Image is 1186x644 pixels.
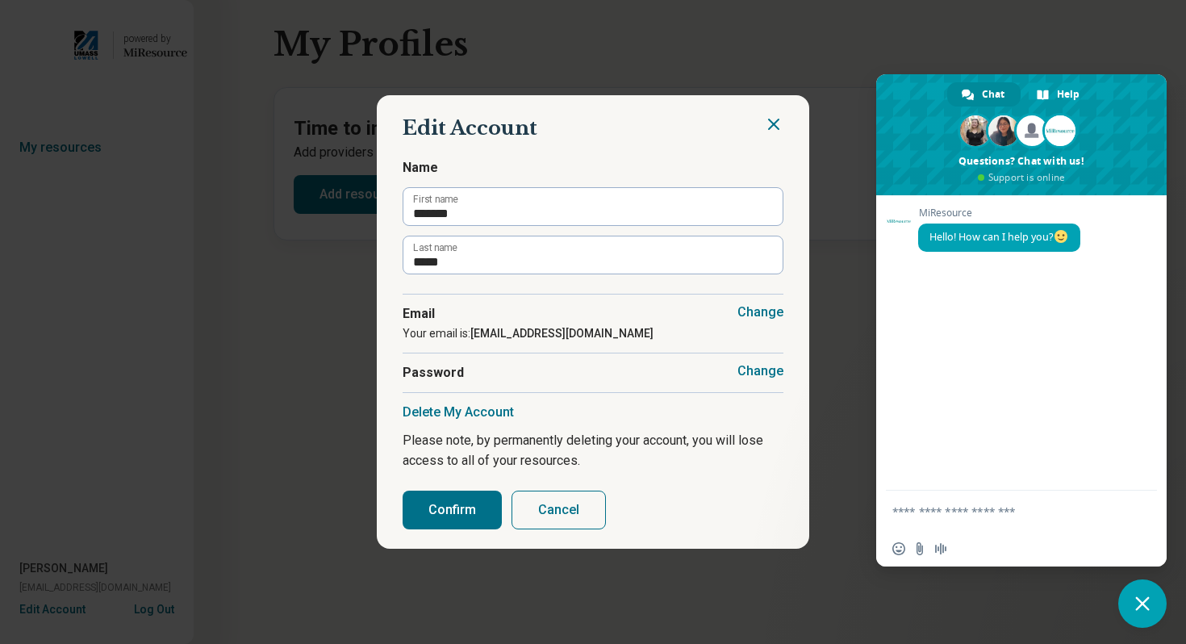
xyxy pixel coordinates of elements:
[403,491,502,529] button: Confirm
[403,327,654,340] span: Your email is:
[737,304,783,320] button: Change
[737,363,783,379] button: Change
[403,430,783,471] p: Please note, by permanently deleting your account, you will lose access to all of your resources.
[403,363,783,383] span: Password
[764,115,783,134] button: Close
[403,404,514,420] button: Delete My Account
[470,327,654,340] strong: [EMAIL_ADDRESS][DOMAIN_NAME]
[403,115,783,142] h2: Edit Account
[403,304,783,324] span: Email
[512,491,606,529] button: Cancel
[403,158,783,178] span: Name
